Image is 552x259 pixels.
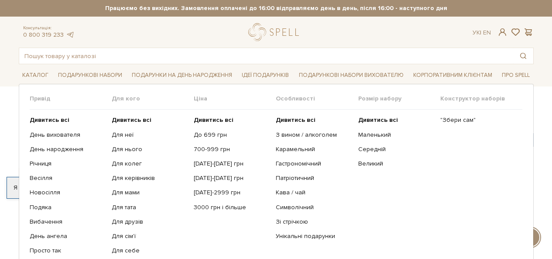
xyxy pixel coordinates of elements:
[30,189,105,197] a: Новосілля
[295,68,407,83] a: Подарункові набори вихователю
[194,116,233,124] b: Дивитись всі
[498,69,533,82] a: Про Spell
[128,69,236,82] a: Подарунки на День народження
[358,131,434,139] a: Маленький
[358,116,434,124] a: Дивитись всі
[276,131,351,139] a: З вином / алкоголем
[276,145,351,153] a: Карамельний
[194,95,276,103] span: Ціна
[7,184,243,192] div: Я дозволяю [DOMAIN_NAME] використовувати
[276,189,351,197] a: Кава / чай
[194,160,269,168] a: [DATE]-[DATE] грн
[513,48,533,64] button: Пошук товару у каталозі
[112,174,187,182] a: Для керівників
[276,204,351,211] a: Символічний
[112,189,187,197] a: Для мами
[112,247,187,255] a: Для себе
[112,131,187,139] a: Для неї
[440,95,522,103] span: Конструктор наборів
[19,4,534,12] strong: Працюємо без вихідних. Замовлення оплачені до 16:00 відправляємо день в день, після 16:00 - насту...
[30,131,105,139] a: День вихователя
[112,218,187,226] a: Для друзів
[30,145,105,153] a: День народження
[358,95,440,103] span: Розмір набору
[112,160,187,168] a: Для колег
[30,95,112,103] span: Привід
[276,174,351,182] a: Патріотичний
[112,232,187,240] a: Для сім'ї
[410,68,496,83] a: Корпоративним клієнтам
[30,174,105,182] a: Весілля
[112,204,187,211] a: Для тата
[276,116,315,124] b: Дивитись всі
[194,189,269,197] a: [DATE]-2999 грн
[194,116,269,124] a: Дивитись всі
[440,116,516,124] a: "Збери сам"
[30,160,105,168] a: Річниця
[358,160,434,168] a: Великий
[238,69,292,82] a: Ідеї подарунків
[30,116,69,124] b: Дивитись всі
[23,25,75,31] span: Консультація:
[112,116,151,124] b: Дивитись всі
[276,160,351,168] a: Гастрономічний
[358,145,434,153] a: Середній
[112,116,187,124] a: Дивитись всі
[55,69,126,82] a: Подарункові набори
[30,218,105,226] a: Вибачення
[112,95,194,103] span: Для кого
[30,204,105,211] a: Подяка
[276,218,351,226] a: Зі стрічкою
[483,29,491,36] a: En
[276,116,351,124] a: Дивитись всі
[248,23,303,41] a: logo
[66,31,75,38] a: telegram
[30,247,105,255] a: Просто так
[194,174,269,182] a: [DATE]-[DATE] грн
[194,145,269,153] a: 700-999 грн
[112,145,187,153] a: Для нього
[276,95,358,103] span: Особливості
[194,131,269,139] a: До 699 грн
[276,232,351,240] a: Унікальні подарунки
[480,29,481,36] span: |
[19,48,513,64] input: Пошук товару у каталозі
[19,69,52,82] a: Каталог
[358,116,398,124] b: Дивитись всі
[473,29,491,37] div: Ук
[23,31,64,38] a: 0 800 319 233
[194,204,269,211] a: 3000 грн і більше
[30,116,105,124] a: Дивитись всі
[30,232,105,240] a: День ангела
